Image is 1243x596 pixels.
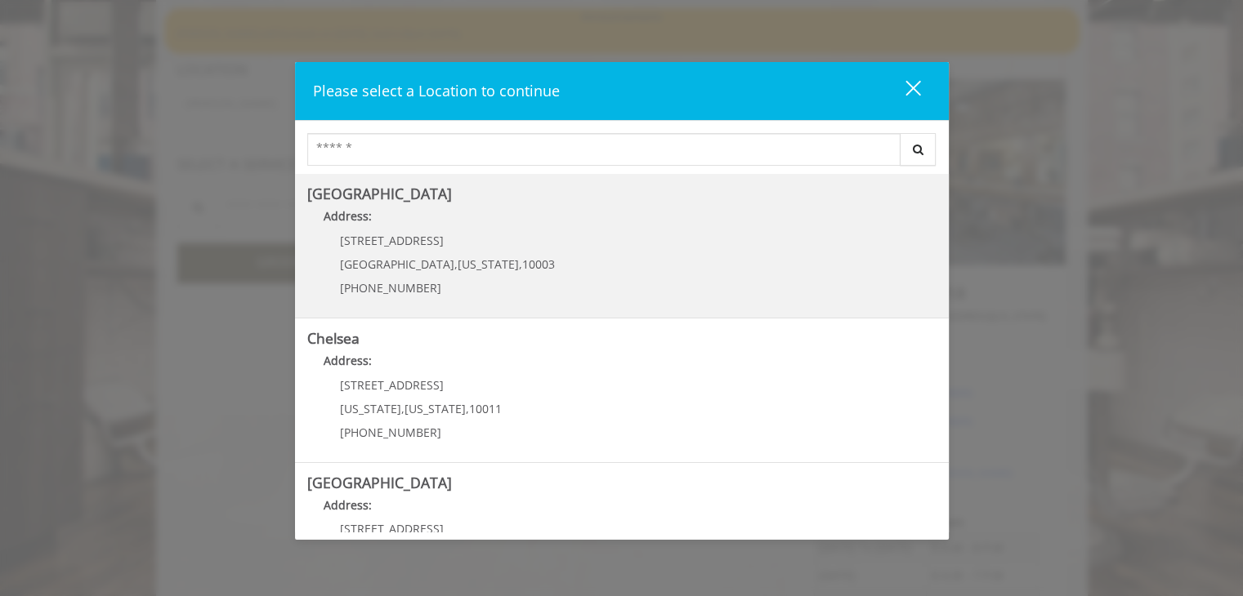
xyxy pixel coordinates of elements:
b: [GEOGRAPHIC_DATA] [307,473,452,492]
button: close dialog [875,74,931,108]
input: Search Center [307,133,901,166]
span: , [454,256,458,272]
div: Center Select [307,133,937,174]
i: Search button [909,144,928,155]
b: Address: [324,353,372,368]
span: [PHONE_NUMBER] [340,280,441,296]
span: [STREET_ADDRESS] [340,377,444,393]
div: close dialog [887,79,919,104]
b: Chelsea [307,328,360,348]
span: [STREET_ADDRESS] [340,521,444,536]
span: [PHONE_NUMBER] [340,425,441,440]
span: , [401,401,405,416]
span: Please select a Location to continue [313,81,560,100]
span: 10011 [469,401,502,416]
span: [STREET_ADDRESS] [340,233,444,248]
span: [US_STATE] [340,401,401,416]
span: [US_STATE] [405,401,466,416]
b: [GEOGRAPHIC_DATA] [307,184,452,203]
span: , [519,256,522,272]
b: Address: [324,497,372,513]
span: , [466,401,469,416]
span: [US_STATE] [458,256,519,272]
span: 10003 [522,256,555,272]
b: Address: [324,208,372,224]
span: [GEOGRAPHIC_DATA] [340,256,454,272]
